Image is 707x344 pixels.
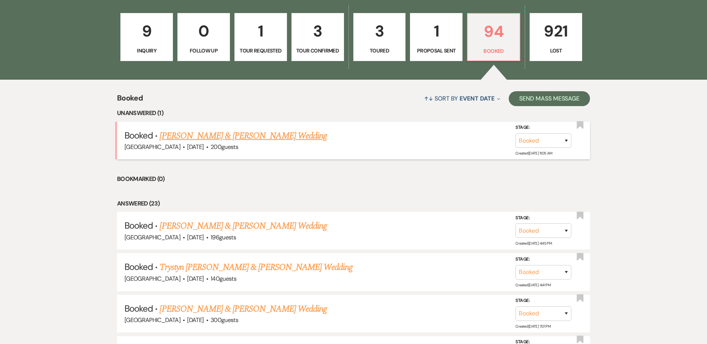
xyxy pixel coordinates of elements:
[124,261,153,273] span: Booked
[234,13,287,61] a: 1Tour Requested
[160,302,326,316] a: [PERSON_NAME] & [PERSON_NAME] Wedding
[124,303,153,314] span: Booked
[182,47,225,55] p: Follow Up
[211,143,238,151] span: 200 guests
[211,275,236,283] span: 140 guests
[120,13,173,61] a: 9Inquiry
[353,13,406,61] a: 3Toured
[424,95,433,102] span: ↑↓
[239,19,282,44] p: 1
[358,47,401,55] p: Toured
[160,219,326,233] a: [PERSON_NAME] & [PERSON_NAME] Wedding
[515,255,571,264] label: Stage:
[187,275,203,283] span: [DATE]
[125,19,168,44] p: 9
[296,19,339,44] p: 3
[515,283,550,287] span: Created: [DATE] 4:41 PM
[211,233,236,241] span: 196 guests
[187,143,203,151] span: [DATE]
[187,233,203,241] span: [DATE]
[415,47,458,55] p: Proposal Sent
[117,174,590,184] li: Bookmarked (0)
[530,13,582,61] a: 921Lost
[534,47,577,55] p: Lost
[124,220,153,231] span: Booked
[160,261,353,274] a: Trystyn [PERSON_NAME] & [PERSON_NAME] Wedding
[472,19,515,44] p: 94
[515,124,571,132] label: Stage:
[421,89,503,108] button: Sort By Event Date
[515,151,552,156] span: Created: [DATE] 11:05 AM
[515,324,550,329] span: Created: [DATE] 7:01 PM
[460,95,494,102] span: Event Date
[239,47,282,55] p: Tour Requested
[358,19,401,44] p: 3
[467,13,520,61] a: 94Booked
[515,297,571,305] label: Stage:
[117,92,143,108] span: Booked
[124,130,153,141] span: Booked
[124,233,180,241] span: [GEOGRAPHIC_DATA]
[125,47,168,55] p: Inquiry
[117,199,590,208] li: Answered (23)
[211,316,238,324] span: 300 guests
[117,108,590,118] li: Unanswered (1)
[124,316,180,324] span: [GEOGRAPHIC_DATA]
[124,143,180,151] span: [GEOGRAPHIC_DATA]
[296,47,339,55] p: Tour Confirmed
[177,13,230,61] a: 0Follow Up
[124,275,180,283] span: [GEOGRAPHIC_DATA]
[415,19,458,44] p: 1
[515,214,571,222] label: Stage:
[291,13,344,61] a: 3Tour Confirmed
[160,129,326,143] a: [PERSON_NAME] & [PERSON_NAME] Wedding
[515,241,552,246] span: Created: [DATE] 4:45 PM
[472,47,515,55] p: Booked
[410,13,463,61] a: 1Proposal Sent
[534,19,577,44] p: 921
[509,91,590,106] button: Send Mass Message
[187,316,203,324] span: [DATE]
[182,19,225,44] p: 0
